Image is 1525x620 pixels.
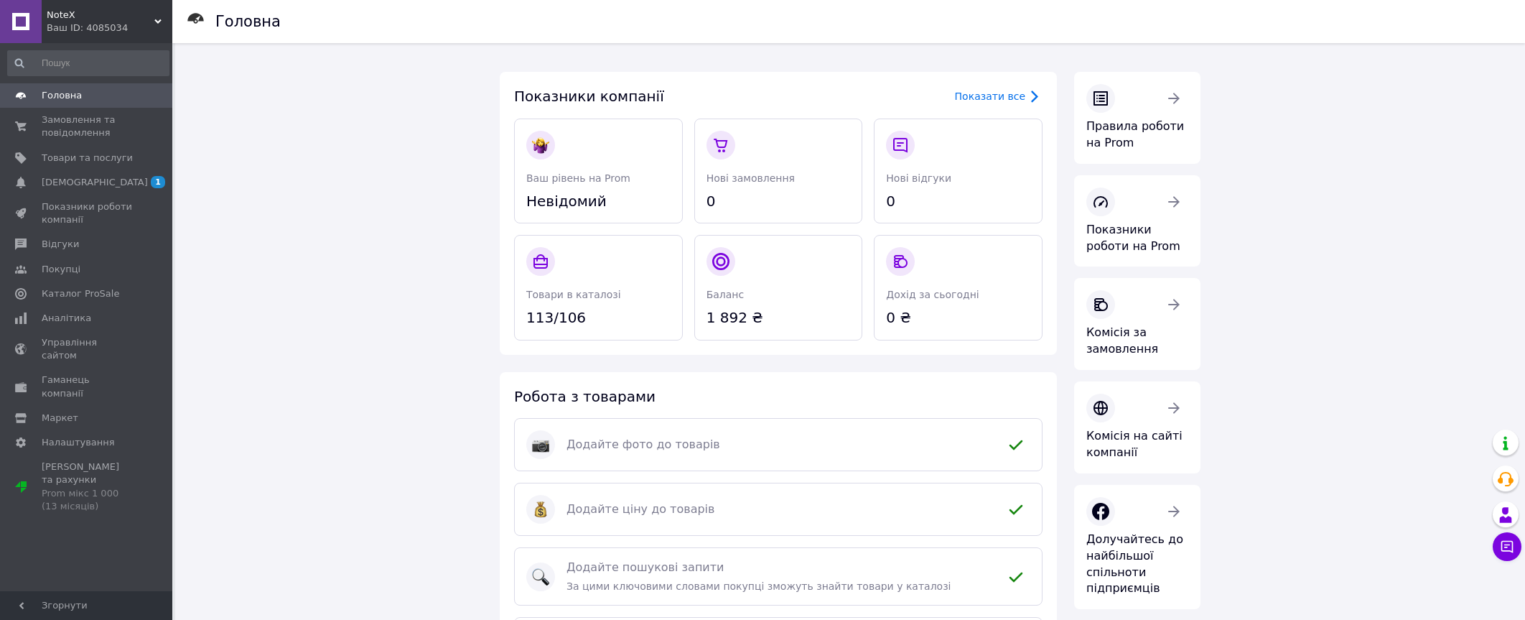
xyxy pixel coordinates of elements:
input: Пошук [7,50,169,76]
span: Нові відгуки [886,172,951,184]
span: Товари та послуги [42,152,133,165]
a: :mag:Додайте пошукові запитиЗа цими ключовими словами покупці зможуть знайти товари у каталозі [514,547,1043,606]
span: [DEMOGRAPHIC_DATA] [42,176,148,189]
span: Комісія за замовлення [1086,325,1158,356]
span: [PERSON_NAME] та рахунки [42,461,133,513]
img: :mag: [532,568,549,586]
span: Товари в каталозі [526,289,621,300]
a: Правила роботи на Prom [1074,72,1200,164]
div: Ваш ID: 4085034 [47,22,172,34]
button: Чат з покупцем [1493,532,1521,561]
img: :camera: [532,436,549,453]
a: :camera:Додайте фото до товарів [514,418,1043,471]
span: Нові замовлення [706,172,795,184]
a: Долучайтесь до найбільшої спільноти підприємців [1074,485,1200,609]
span: За цими ключовими словами покупці зможуть знайти товари у каталозі [566,580,951,592]
span: Невідомий [526,191,671,212]
span: 113/106 [526,307,671,328]
span: Налаштування [42,436,115,449]
span: 1 892 ₴ [706,307,851,328]
img: :woman-shrugging: [532,137,549,154]
a: :moneybag:Додайте ціну до товарів [514,483,1043,536]
span: 0 ₴ [886,307,1030,328]
span: Головна [42,89,82,102]
span: Показники роботи на Prom [1086,223,1180,253]
span: Показники роботи компанії [42,200,133,226]
span: 0 [706,191,851,212]
span: Покупці [42,263,80,276]
span: Аналітика [42,312,91,325]
a: Показники роботи на Prom [1074,175,1200,267]
span: Каталог ProSale [42,287,119,300]
span: Баланс [706,289,745,300]
span: Ваш рівень на Prom [526,172,630,184]
span: Додайте пошукові запити [566,560,990,576]
a: Комісія за замовлення [1074,278,1200,370]
span: Долучайтесь до найбільшої спільноти підприємців [1086,532,1183,596]
h1: Головна [215,13,281,30]
span: Робота з товарами [514,388,656,405]
span: 0 [886,191,1030,212]
span: Замовлення та повідомлення [42,114,133,139]
span: NoteX [47,9,154,22]
span: Управління сайтом [42,336,133,362]
span: 1 [151,176,165,188]
a: Комісія на сайті компанії [1074,381,1200,473]
span: Гаманець компанії [42,374,133,399]
span: Дохід за сьогодні [886,289,979,300]
img: :moneybag: [532,501,549,518]
a: Показати все [955,88,1043,105]
div: Показати все [955,89,1025,103]
span: Відгуки [42,238,79,251]
span: Комісія на сайті компанії [1086,429,1183,459]
span: Показники компанії [514,88,664,105]
div: Prom мікс 1 000 (13 місяців) [42,487,133,513]
span: Маркет [42,412,78,425]
span: Додайте ціну до товарів [566,501,990,518]
span: Правила роботи на Prom [1086,119,1184,149]
span: Додайте фото до товарів [566,437,990,453]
